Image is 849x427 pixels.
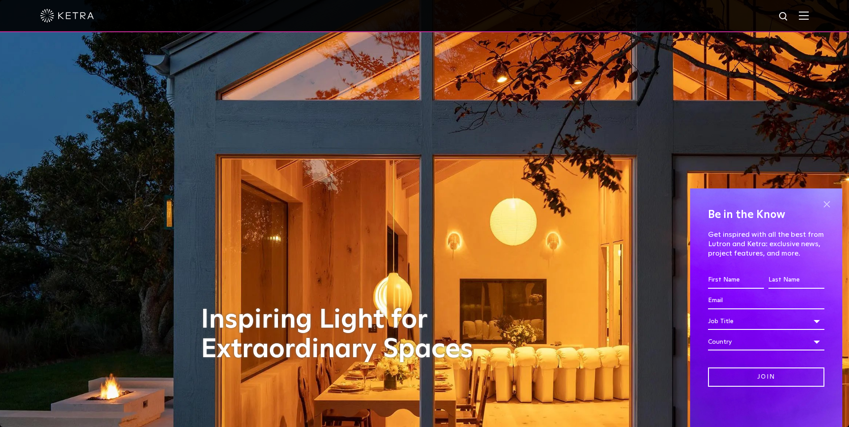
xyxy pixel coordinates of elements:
h1: Inspiring Light for Extraordinary Spaces [201,305,492,364]
div: Country [708,333,824,350]
input: Join [708,367,824,387]
img: ketra-logo-2019-white [40,9,94,22]
input: First Name [708,272,764,289]
p: Get inspired with all the best from Lutron and Ketra: exclusive news, project features, and more. [708,230,824,258]
img: search icon [778,11,789,22]
input: Last Name [768,272,824,289]
div: Job Title [708,313,824,330]
img: Hamburger%20Nav.svg [799,11,809,20]
h4: Be in the Know [708,206,824,223]
input: Email [708,292,824,309]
